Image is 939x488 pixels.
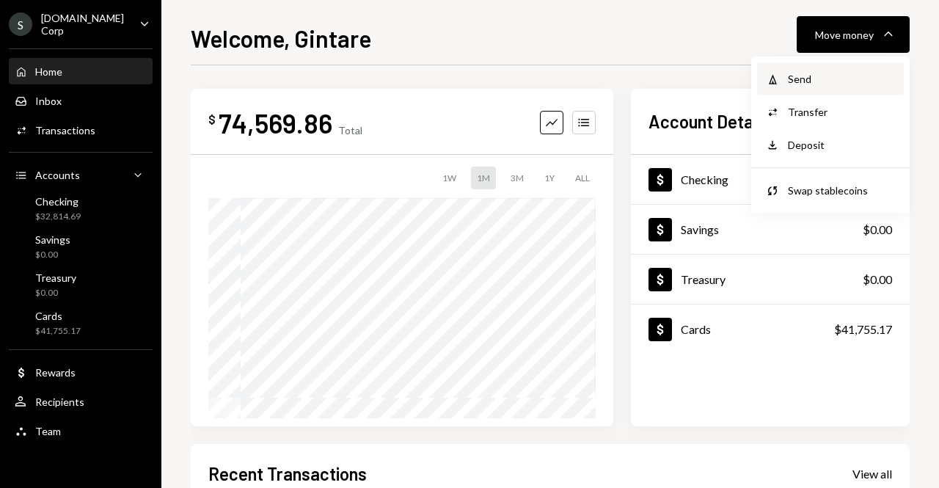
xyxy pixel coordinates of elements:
[631,205,910,254] a: Savings$0.00
[863,221,892,238] div: $0.00
[681,272,726,286] div: Treasury
[681,172,728,186] div: Checking
[35,211,81,223] div: $32,814.69
[9,191,153,226] a: Checking$32,814.69
[471,167,496,189] div: 1M
[9,305,153,340] a: Cards$41,755.17
[569,167,596,189] div: ALL
[834,321,892,338] div: $41,755.17
[9,359,153,385] a: Rewards
[35,233,70,246] div: Savings
[538,167,560,189] div: 1Y
[338,124,362,136] div: Total
[631,305,910,354] a: Cards$41,755.17
[852,467,892,481] div: View all
[9,161,153,188] a: Accounts
[35,272,76,284] div: Treasury
[35,366,76,379] div: Rewards
[788,183,895,198] div: Swap stablecoins
[35,65,62,78] div: Home
[35,287,76,299] div: $0.00
[219,106,332,139] div: 74,569.86
[631,255,910,304] a: Treasury$0.00
[208,112,216,127] div: $
[505,167,530,189] div: 3M
[9,229,153,264] a: Savings$0.00
[35,396,84,408] div: Recipients
[35,95,62,107] div: Inbox
[9,267,153,302] a: Treasury$0.00
[852,465,892,481] a: View all
[35,169,80,181] div: Accounts
[631,155,910,204] a: Checking$32,814.69
[681,222,719,236] div: Savings
[788,104,895,120] div: Transfer
[436,167,462,189] div: 1W
[35,310,81,322] div: Cards
[35,195,81,208] div: Checking
[648,109,770,134] h2: Account Details
[35,124,95,136] div: Transactions
[9,117,153,143] a: Transactions
[9,388,153,415] a: Recipients
[191,23,371,53] h1: Welcome, Gintare
[35,325,81,338] div: $41,755.17
[797,16,910,53] button: Move money
[788,71,895,87] div: Send
[815,27,874,43] div: Move money
[35,249,70,261] div: $0.00
[9,12,32,36] div: S
[9,418,153,444] a: Team
[35,425,61,437] div: Team
[9,87,153,114] a: Inbox
[9,58,153,84] a: Home
[208,462,367,486] h2: Recent Transactions
[681,322,711,336] div: Cards
[863,271,892,288] div: $0.00
[41,12,128,37] div: [DOMAIN_NAME] Corp
[788,137,895,153] div: Deposit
